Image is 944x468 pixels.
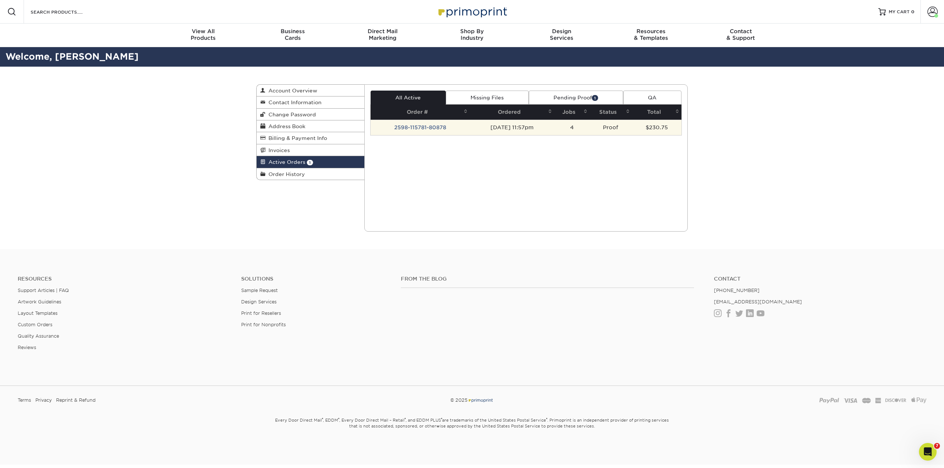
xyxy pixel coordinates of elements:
h4: Resources [18,276,230,282]
a: Print for Resellers [241,310,281,316]
a: Sample Request [241,288,278,293]
a: Contact Information [257,96,364,108]
a: QA [623,91,681,105]
a: Missing Files [446,91,529,105]
a: Pending Proof1 [529,91,623,105]
sup: ® [546,417,547,421]
span: View All [159,28,248,35]
a: Active Orders 1 [257,156,364,168]
span: Active Orders [265,159,305,165]
sup: ® [405,417,406,421]
span: Address Book [265,123,305,129]
span: Billing & Payment Info [265,135,327,141]
a: Order History [257,168,364,180]
span: Order History [265,171,305,177]
a: [PHONE_NUMBER] [714,288,760,293]
div: Products [159,28,248,41]
h4: Solutions [241,276,390,282]
a: Shop ByIndustry [427,24,517,47]
a: Reprint & Refund [56,395,96,406]
span: Shop By [427,28,517,35]
iframe: Intercom live chat [919,443,937,461]
span: 1 [592,95,598,101]
a: Contact& Support [696,24,785,47]
td: [DATE] 11:57pm [470,120,554,135]
span: 1 [307,160,313,165]
span: Change Password [265,112,316,117]
td: 4 [554,120,589,135]
input: SEARCH PRODUCTS..... [30,7,102,16]
div: & Templates [606,28,696,41]
sup: ® [441,417,442,421]
small: Every Door Direct Mail , EDDM , Every Door Direct Mail – Retail , and EDDM PLUS are trademarks of... [256,415,688,447]
sup: ® [322,417,323,421]
span: Contact Information [265,99,322,105]
img: Primoprint [435,4,509,20]
div: Services [517,28,606,41]
a: Billing & Payment Info [257,132,364,144]
span: Design [517,28,606,35]
a: DesignServices [517,24,606,47]
a: Layout Templates [18,310,58,316]
a: Reviews [18,345,36,350]
a: Account Overview [257,85,364,96]
a: Address Book [257,120,364,132]
a: Change Password [257,109,364,120]
h4: From the Blog [401,276,694,282]
a: Terms [18,395,31,406]
img: Primoprint [468,397,493,403]
a: Print for Nonprofits [241,322,286,327]
th: Status [590,105,632,120]
a: Artwork Guidelines [18,299,61,305]
span: MY CART [889,9,910,15]
th: Total [632,105,681,120]
span: Business [248,28,338,35]
span: Resources [606,28,696,35]
td: Proof [590,120,632,135]
div: Marketing [338,28,427,41]
span: Invoices [265,147,290,153]
th: Ordered [470,105,554,120]
a: Contact [714,276,926,282]
a: [EMAIL_ADDRESS][DOMAIN_NAME] [714,299,802,305]
a: Quality Assurance [18,333,59,339]
a: Custom Orders [18,322,52,327]
a: Design Services [241,299,277,305]
div: Industry [427,28,517,41]
th: Jobs [554,105,589,120]
td: 2598-115781-80878 [371,120,470,135]
span: 7 [934,443,940,449]
div: Cards [248,28,338,41]
span: Direct Mail [338,28,427,35]
span: Contact [696,28,785,35]
th: Order # [371,105,470,120]
a: Invoices [257,144,364,156]
a: Support Articles | FAQ [18,288,69,293]
sup: ® [338,417,339,421]
a: BusinessCards [248,24,338,47]
a: All Active [371,91,446,105]
span: Account Overview [265,88,317,94]
td: $230.75 [632,120,681,135]
div: & Support [696,28,785,41]
div: © 2025 [319,395,625,406]
a: View AllProducts [159,24,248,47]
a: Direct MailMarketing [338,24,427,47]
span: 0 [911,9,914,14]
a: Resources& Templates [606,24,696,47]
a: Privacy [35,395,52,406]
